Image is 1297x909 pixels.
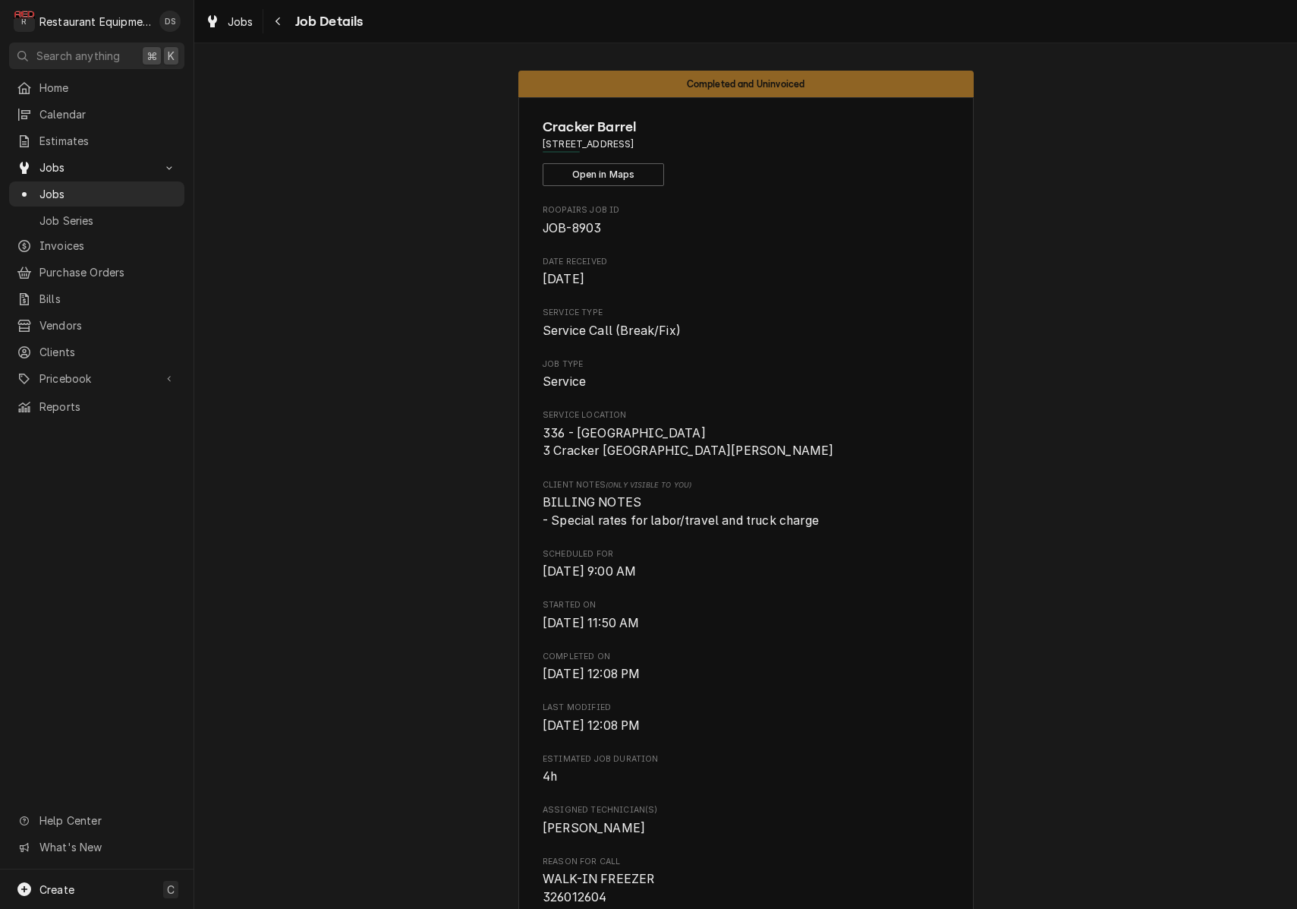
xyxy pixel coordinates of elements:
span: 336 - [GEOGRAPHIC_DATA] 3 Cracker [GEOGRAPHIC_DATA][PERSON_NAME] [543,426,833,459]
button: Open in Maps [543,163,664,186]
a: Clients [9,339,184,365]
span: Last Modified [543,702,949,714]
span: Job Type [543,358,949,371]
div: Last Modified [543,702,949,734]
div: Completed On [543,651,949,683]
span: Service Call (Break/Fix) [543,324,681,338]
span: Invoices [39,238,177,254]
a: Purchase Orders [9,260,184,285]
span: Vendors [39,317,177,333]
span: [DATE] 11:50 AM [543,616,639,630]
span: What's New [39,839,175,855]
span: [DATE] [543,272,584,286]
a: Job Series [9,208,184,233]
span: Assigned Technician(s) [543,804,949,816]
span: Service Location [543,425,949,460]
span: Name [543,117,949,137]
span: [PERSON_NAME] [543,821,645,835]
span: Service Location [543,409,949,421]
span: Search anything [36,48,120,64]
span: Job Series [39,213,177,229]
span: Service Type [543,322,949,340]
span: Date Received [543,270,949,289]
span: Date Received [543,256,949,268]
span: Jobs [39,186,177,202]
div: Started On [543,599,949,632]
span: [DATE] 12:08 PM [543,718,640,733]
div: Derek Stewart's Avatar [159,11,181,32]
div: Job Type [543,358,949,391]
div: DS [159,11,181,32]
span: Reason For Call [543,856,949,868]
span: [DATE] 12:08 PM [543,667,640,681]
a: Vendors [9,313,184,338]
div: Client Information [543,117,949,186]
span: JOB-8903 [543,221,601,235]
span: Completed On [543,651,949,663]
span: Started On [543,614,949,633]
a: Go to Jobs [9,155,184,180]
span: Clients [39,344,177,360]
div: Restaurant Equipment Diagnostics's Avatar [14,11,35,32]
button: Search anything⌘K [9,43,184,69]
span: Roopairs Job ID [543,204,949,216]
button: Navigate back [266,9,291,33]
div: Roopairs Job ID [543,204,949,237]
a: Calendar [9,102,184,127]
a: Go to Pricebook [9,366,184,391]
span: Job Type [543,373,949,391]
a: Jobs [9,181,184,207]
span: 4h [543,769,557,784]
span: Jobs [228,14,253,30]
span: Estimated Job Duration [543,753,949,765]
span: [object Object] [543,494,949,529]
span: Estimates [39,133,177,149]
span: Reports [39,399,177,415]
div: Estimated Job Duration [543,753,949,786]
span: Scheduled For [543,548,949,560]
span: BILLING NOTES - Special rates for labor/travel and truck charge [543,495,819,528]
span: Create [39,883,74,896]
span: [DATE] 9:00 AM [543,564,636,579]
span: Completed On [543,665,949,683]
div: R [14,11,35,32]
span: Service Type [543,307,949,319]
span: Home [39,80,177,96]
div: Date Received [543,256,949,289]
a: Reports [9,394,184,419]
div: Service Type [543,307,949,339]
a: Go to What's New [9,835,184,860]
span: Completed and Uninvoiced [687,79,805,89]
span: Address [543,137,949,151]
span: Job Details [291,11,364,32]
span: Bills [39,291,177,307]
span: Last Modified [543,717,949,735]
span: Scheduled For [543,563,949,581]
div: Restaurant Equipment Diagnostics [39,14,151,30]
span: Pricebook [39,371,154,387]
div: Service Location [543,409,949,460]
div: Assigned Technician(s) [543,804,949,837]
span: Help Center [39,813,175,829]
span: ⌘ [146,48,157,64]
span: K [168,48,175,64]
a: Estimates [9,128,184,153]
span: (Only Visible to You) [606,481,691,489]
div: [object Object] [543,479,949,530]
a: Home [9,75,184,100]
a: Bills [9,286,184,311]
a: Go to Help Center [9,808,184,833]
span: Purchase Orders [39,264,177,280]
span: Service [543,374,586,389]
span: Jobs [39,159,154,175]
div: Scheduled For [543,548,949,581]
span: Roopairs Job ID [543,219,949,238]
a: Jobs [199,9,260,34]
span: C [167,882,175,898]
span: Assigned Technician(s) [543,819,949,838]
span: Calendar [39,106,177,122]
span: Estimated Job Duration [543,768,949,786]
a: Invoices [9,233,184,258]
span: Client Notes [543,479,949,491]
div: Status [518,71,974,97]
